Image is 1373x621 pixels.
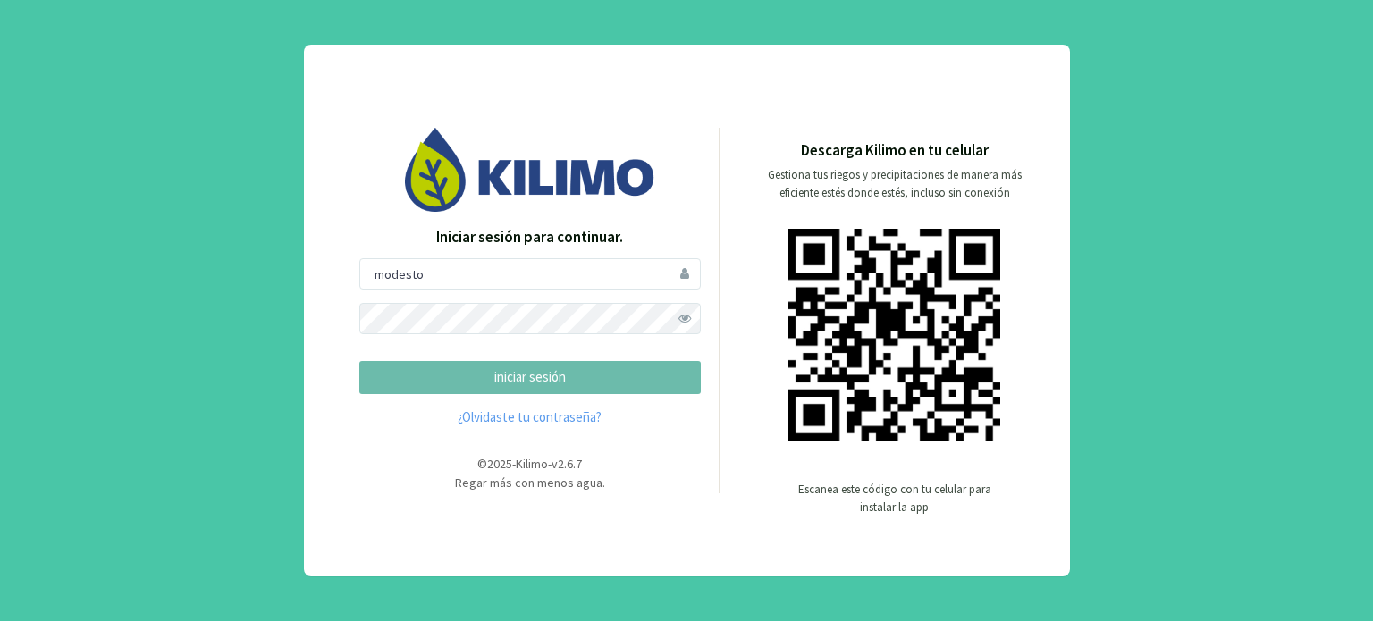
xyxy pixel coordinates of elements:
span: Kilimo [516,456,548,472]
input: Usuario [359,258,701,290]
p: Iniciar sesión para continuar. [359,226,701,249]
span: © [477,456,487,472]
span: - [548,456,552,472]
button: iniciar sesión [359,361,701,394]
p: Escanea este código con tu celular para instalar la app [796,481,993,516]
span: Regar más con menos agua. [455,474,605,491]
span: 2025 [487,456,512,472]
p: Gestiona tus riegos y precipitaciones de manera más eficiente estés donde estés, incluso sin cone... [757,166,1032,202]
img: Image [405,128,655,211]
a: ¿Olvidaste tu contraseña? [359,407,701,428]
span: v2.6.7 [552,456,582,472]
span: - [512,456,516,472]
p: Descarga Kilimo en tu celular [801,139,989,163]
p: iniciar sesión [375,367,686,388]
img: qr code [788,229,1000,441]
